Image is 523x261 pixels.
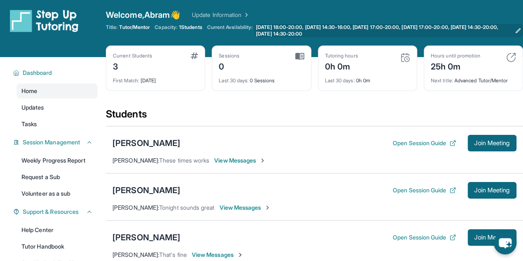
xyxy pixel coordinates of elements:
[474,141,510,146] span: Join Meeting
[468,229,516,246] button: Join Meeting
[112,251,159,258] span: [PERSON_NAME] :
[219,59,239,72] div: 0
[431,53,480,59] div: Hours until promotion
[159,204,214,211] span: Tonight sounds great
[112,184,180,196] div: [PERSON_NAME]
[219,72,304,84] div: 0 Sessions
[241,11,250,19] img: Chevron Right
[17,100,98,115] a: Updates
[19,208,93,216] button: Support & Resources
[400,53,410,62] img: card
[106,24,117,31] span: Title:
[393,186,456,194] button: Open Session Guide
[295,53,304,60] img: card
[325,53,358,59] div: Tutoring hours
[219,53,239,59] div: Sessions
[23,69,52,77] span: Dashboard
[113,77,139,84] span: First Match :
[506,53,516,62] img: card
[17,153,98,168] a: Weekly Progress Report
[264,204,271,211] img: Chevron-Right
[325,72,410,84] div: 0h 0m
[474,188,510,193] span: Join Meeting
[474,235,510,240] span: Join Meeting
[431,77,453,84] span: Next title :
[113,72,198,84] div: [DATE]
[179,24,202,31] span: 1 Students
[21,87,37,95] span: Home
[219,204,271,212] span: View Messages
[192,11,250,19] a: Update Information
[119,24,150,31] span: Tutor/Mentor
[113,59,152,72] div: 3
[431,72,516,84] div: Advanced Tutor/Mentor
[21,120,37,128] span: Tasks
[192,251,244,259] span: View Messages
[112,157,159,164] span: [PERSON_NAME] :
[21,103,44,112] span: Updates
[112,137,180,149] div: [PERSON_NAME]
[325,59,358,72] div: 0h 0m
[10,9,79,32] img: logo
[113,53,152,59] div: Current Students
[431,59,480,72] div: 25h 0m
[23,208,79,216] span: Support & Resources
[19,138,93,146] button: Session Management
[19,69,93,77] button: Dashboard
[17,223,98,237] a: Help Center
[112,204,159,211] span: [PERSON_NAME] :
[214,156,266,165] span: View Messages
[207,24,253,37] span: Current Availability:
[106,9,180,21] span: Welcome, Abram 👋
[17,170,98,184] a: Request a Sub
[325,77,355,84] span: Last 30 days :
[494,232,516,254] button: chat-button
[393,139,456,147] button: Open Session Guide
[17,186,98,201] a: Volunteer as a sub
[237,251,244,258] img: Chevron-Right
[23,138,80,146] span: Session Management
[191,53,198,59] img: card
[17,84,98,98] a: Home
[112,232,180,243] div: [PERSON_NAME]
[254,24,523,37] a: [DATE] 18:00-20:00, [DATE] 14:30-16:00, [DATE] 17:00-20:00, [DATE] 17:00-20:00, [DATE] 14:30-20:0...
[155,24,177,31] span: Capacity:
[17,239,98,254] a: Tutor Handbook
[259,157,266,164] img: Chevron-Right
[256,24,511,37] span: [DATE] 18:00-20:00, [DATE] 14:30-16:00, [DATE] 17:00-20:00, [DATE] 17:00-20:00, [DATE] 14:30-20:0...
[159,157,209,164] span: These times works
[219,77,248,84] span: Last 30 days :
[393,233,456,242] button: Open Session Guide
[159,251,187,258] span: That's fine
[106,108,523,126] div: Students
[17,117,98,132] a: Tasks
[468,182,516,199] button: Join Meeting
[468,135,516,151] button: Join Meeting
